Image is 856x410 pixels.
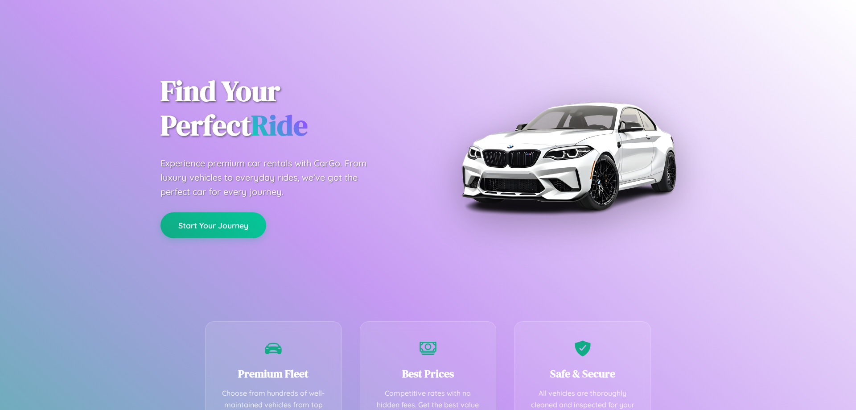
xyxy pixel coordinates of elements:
[219,366,328,381] h3: Premium Fleet
[160,212,266,238] button: Start Your Journey
[528,366,637,381] h3: Safe & Secure
[374,366,483,381] h3: Best Prices
[160,156,383,199] p: Experience premium car rentals with CarGo. From luxury vehicles to everyday rides, we've got the ...
[251,106,308,145] span: Ride
[160,74,415,143] h1: Find Your Perfect
[457,45,680,268] img: Premium BMW car rental vehicle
